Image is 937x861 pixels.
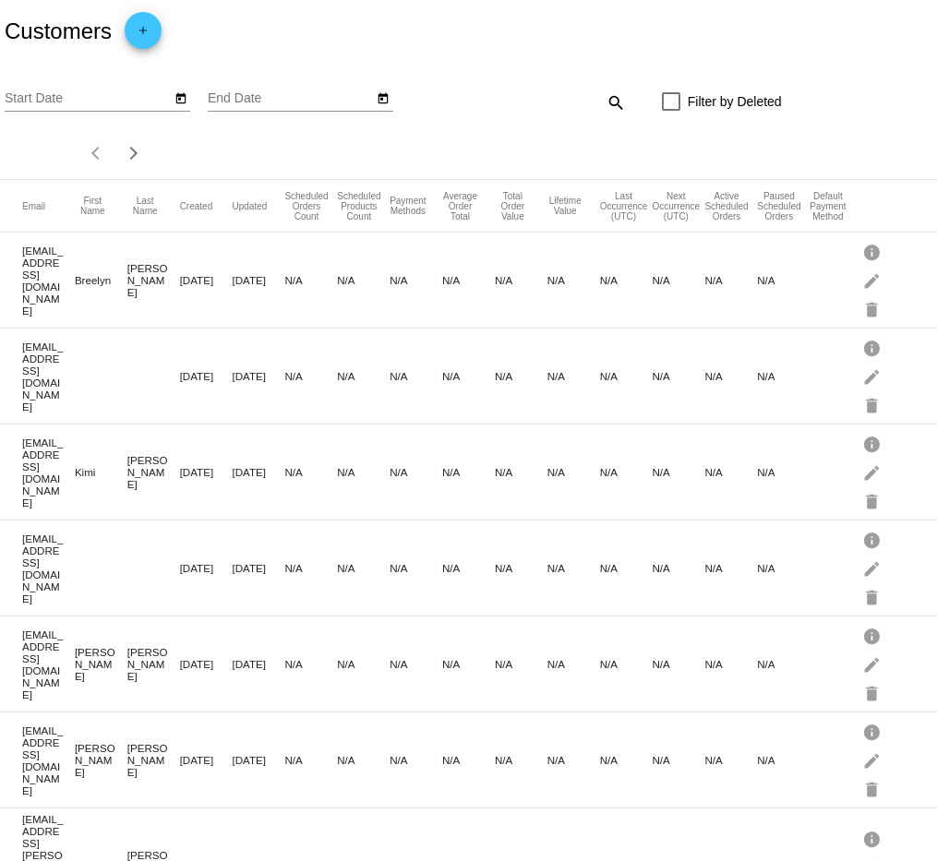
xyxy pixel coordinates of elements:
[495,269,547,291] mat-cell: N/A
[390,269,442,291] mat-cell: N/A
[495,365,547,387] mat-cell: N/A
[704,191,748,221] button: Change sorting for ActiveScheduledOrdersCount
[862,333,884,362] mat-icon: info
[180,269,233,291] mat-cell: [DATE]
[390,557,442,579] mat-cell: N/A
[390,196,426,216] button: Change sorting for PaymentMethodsCount
[442,653,495,675] mat-cell: N/A
[862,362,884,390] mat-icon: edit
[180,653,233,675] mat-cell: [DATE]
[233,461,285,483] mat-cell: [DATE]
[862,717,884,746] mat-icon: info
[704,269,757,291] mat-cell: N/A
[604,88,626,116] mat-icon: search
[233,200,268,211] button: Change sorting for UpdatedUtc
[757,749,810,771] mat-cell: N/A
[600,653,653,675] mat-cell: N/A
[653,653,705,675] mat-cell: N/A
[862,746,884,774] mat-icon: edit
[442,557,495,579] mat-cell: N/A
[862,678,884,707] mat-icon: delete
[337,653,390,675] mat-cell: N/A
[233,365,285,387] mat-cell: [DATE]
[127,449,180,495] mat-cell: [PERSON_NAME]
[757,191,800,221] button: Change sorting for PausedScheduledOrdersCount
[495,653,547,675] mat-cell: N/A
[547,653,600,675] mat-cell: N/A
[284,191,328,221] button: Change sorting for TotalScheduledOrdersCount
[547,365,600,387] mat-cell: N/A
[22,240,75,321] mat-cell: [EMAIL_ADDRESS][DOMAIN_NAME]
[337,191,380,221] button: Change sorting for TotalProductsScheduledCount
[337,461,390,483] mat-cell: N/A
[757,269,810,291] mat-cell: N/A
[171,88,190,107] button: Open calendar
[600,269,653,291] mat-cell: N/A
[704,653,757,675] mat-cell: N/A
[132,24,154,46] mat-icon: add
[75,269,127,291] mat-cell: Breelyn
[547,557,600,579] mat-cell: N/A
[495,191,531,221] button: Change sorting for TotalScheduledOrderValue
[688,90,782,113] span: Filter by Deleted
[862,774,884,803] mat-icon: delete
[495,461,547,483] mat-cell: N/A
[653,365,705,387] mat-cell: N/A
[390,749,442,771] mat-cell: N/A
[22,336,75,417] mat-cell: [EMAIL_ADDRESS][DOMAIN_NAME]
[22,528,75,609] mat-cell: [EMAIL_ADDRESS][DOMAIN_NAME]
[127,641,180,687] mat-cell: [PERSON_NAME]
[127,737,180,783] mat-cell: [PERSON_NAME]
[862,582,884,611] mat-icon: delete
[180,557,233,579] mat-cell: [DATE]
[284,653,337,675] mat-cell: N/A
[337,269,390,291] mat-cell: N/A
[862,621,884,650] mat-icon: info
[284,461,337,483] mat-cell: N/A
[862,458,884,486] mat-icon: edit
[653,461,705,483] mat-cell: N/A
[5,91,171,106] input: Start Date
[704,365,757,387] mat-cell: N/A
[180,461,233,483] mat-cell: [DATE]
[862,824,884,853] mat-icon: info
[757,461,810,483] mat-cell: N/A
[810,191,846,221] button: Change sorting for DefaultPaymentMethod
[862,525,884,554] mat-icon: info
[862,294,884,323] mat-icon: delete
[284,557,337,579] mat-cell: N/A
[75,461,127,483] mat-cell: Kimi
[337,365,390,387] mat-cell: N/A
[233,269,285,291] mat-cell: [DATE]
[653,749,705,771] mat-cell: N/A
[442,461,495,483] mat-cell: N/A
[390,461,442,483] mat-cell: N/A
[600,365,653,387] mat-cell: N/A
[600,191,648,221] button: Change sorting for LastScheduledOrderOccurrenceUtc
[127,257,180,303] mat-cell: [PERSON_NAME]
[233,557,285,579] mat-cell: [DATE]
[78,135,115,172] button: Previous page
[757,365,810,387] mat-cell: N/A
[337,749,390,771] mat-cell: N/A
[704,461,757,483] mat-cell: N/A
[442,365,495,387] mat-cell: N/A
[600,557,653,579] mat-cell: N/A
[547,749,600,771] mat-cell: N/A
[284,749,337,771] mat-cell: N/A
[862,390,884,419] mat-icon: delete
[653,191,701,221] button: Change sorting for NextScheduledOrderOccurrenceUtc
[600,749,653,771] mat-cell: N/A
[495,749,547,771] mat-cell: N/A
[5,18,112,44] h2: Customers
[495,557,547,579] mat-cell: N/A
[233,749,285,771] mat-cell: [DATE]
[390,653,442,675] mat-cell: N/A
[22,720,75,801] mat-cell: [EMAIL_ADDRESS][DOMAIN_NAME]
[653,269,705,291] mat-cell: N/A
[862,266,884,294] mat-icon: edit
[75,641,127,687] mat-cell: [PERSON_NAME]
[337,557,390,579] mat-cell: N/A
[127,196,163,216] button: Change sorting for LastName
[442,269,495,291] mat-cell: N/A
